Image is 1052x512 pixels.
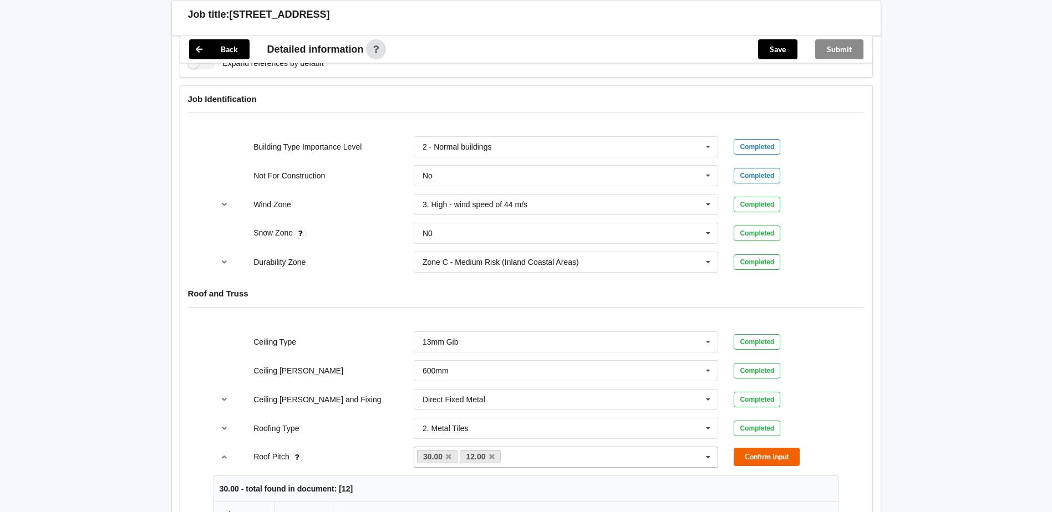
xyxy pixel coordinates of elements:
div: No [423,172,433,180]
label: Durability Zone [253,258,306,267]
div: Direct Fixed Metal [423,396,485,403]
label: Ceiling [PERSON_NAME] and Fixing [253,395,381,404]
div: Completed [734,421,780,436]
div: Zone C - Medium Risk (Inland Coastal Areas) [423,258,579,266]
span: Detailed information [267,44,364,54]
div: 2. Metal Tiles [423,424,468,432]
label: Roof Pitch [253,452,291,461]
div: Completed [734,334,780,350]
div: Completed [734,392,780,407]
label: Not For Construction [253,171,325,180]
div: Completed [734,254,780,270]
div: Completed [734,363,780,378]
button: reference-toggle [214,390,235,409]
div: 13mm Gib [423,338,459,346]
h4: Roof and Truss [188,288,865,299]
button: Save [758,39,797,59]
button: Confirm input [734,448,800,466]
h3: [STREET_ADDRESS] [230,8,330,21]
h3: Job title: [188,8,230,21]
h4: Job Identification [188,94,865,104]
label: Expand references by default [188,58,324,69]
div: Completed [734,197,780,212]
th: 30.00 - total found in document: [12] [214,476,838,502]
button: Back [189,39,250,59]
label: Ceiling [PERSON_NAME] [253,366,343,375]
div: N0 [423,229,433,237]
label: Building Type Importance Level [253,142,362,151]
label: Snow Zone [253,228,295,237]
button: reference-toggle [214,418,235,438]
label: Roofing Type [253,424,299,433]
div: 2 - Normal buildings [423,143,492,151]
label: Wind Zone [253,200,291,209]
a: 12.00 [460,450,501,463]
div: Completed [734,139,780,155]
button: reference-toggle [214,447,235,467]
label: Ceiling Type [253,337,296,346]
div: 3. High - wind speed of 44 m/s [423,201,527,208]
button: reference-toggle [214,194,235,214]
button: reference-toggle [214,252,235,272]
div: Completed [734,168,780,183]
div: 600mm [423,367,449,375]
a: 30.00 [417,450,458,463]
div: Completed [734,226,780,241]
